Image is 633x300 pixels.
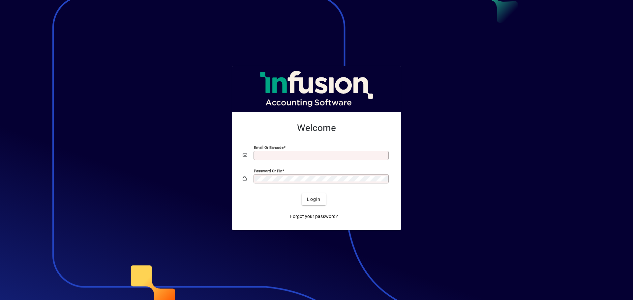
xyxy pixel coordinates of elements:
[287,210,341,222] a: Forgot your password?
[243,123,390,134] h2: Welcome
[254,169,282,173] mat-label: Password or Pin
[302,193,326,205] button: Login
[254,145,284,150] mat-label: Email or Barcode
[290,213,338,220] span: Forgot your password?
[307,196,320,203] span: Login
